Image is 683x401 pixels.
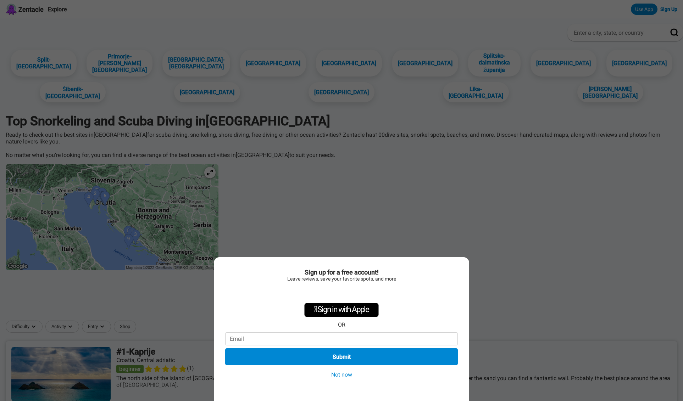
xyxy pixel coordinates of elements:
input: Email [225,332,458,345]
div: Sign in with Apple [304,303,379,317]
button: Not now [329,371,354,378]
button: Submit [225,348,458,365]
div: Sign up for a free account! [225,269,458,276]
iframe: Sign in with Google Button [306,285,378,301]
div: OR [338,321,345,328]
div: Leave reviews, save your favorite spots, and more [225,276,458,282]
